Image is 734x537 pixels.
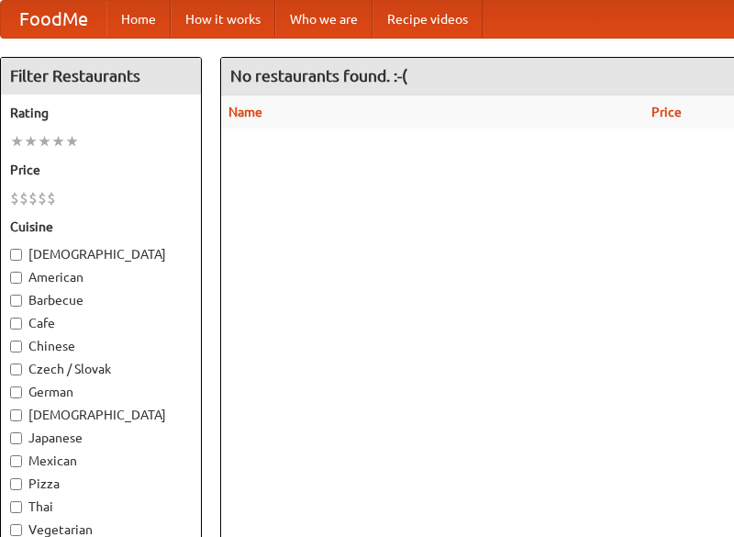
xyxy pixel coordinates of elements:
a: Price [651,105,682,119]
a: FoodMe [1,1,106,38]
label: Pizza [10,475,192,493]
a: Who we are [275,1,373,38]
li: $ [47,188,56,208]
li: $ [19,188,28,208]
li: ★ [51,131,65,151]
label: German [10,383,192,401]
input: German [10,386,22,398]
h4: Filter Restaurants [1,58,201,95]
input: [DEMOGRAPHIC_DATA] [10,249,22,261]
h5: Price [10,161,192,179]
li: $ [10,188,19,208]
input: Chinese [10,341,22,352]
input: Pizza [10,478,22,490]
input: American [10,272,22,284]
input: Japanese [10,432,22,444]
input: Mexican [10,455,22,467]
input: [DEMOGRAPHIC_DATA] [10,409,22,421]
input: Barbecue [10,295,22,307]
input: Thai [10,501,22,513]
input: Cafe [10,318,22,330]
label: [DEMOGRAPHIC_DATA] [10,245,192,263]
a: Name [228,105,262,119]
li: ★ [10,131,24,151]
label: Japanese [10,429,192,447]
label: [DEMOGRAPHIC_DATA] [10,406,192,424]
input: Czech / Slovak [10,364,22,375]
h5: Rating [10,104,192,122]
label: Thai [10,498,192,516]
label: Chinese [10,337,192,355]
li: ★ [65,131,79,151]
li: $ [38,188,47,208]
a: Recipe videos [373,1,483,38]
label: American [10,268,192,286]
a: Home [106,1,171,38]
li: ★ [24,131,38,151]
label: Czech / Slovak [10,360,192,378]
label: Mexican [10,452,192,470]
li: ★ [38,131,51,151]
a: How it works [171,1,275,38]
label: Barbecue [10,291,192,309]
li: $ [28,188,38,208]
h5: Cuisine [10,218,192,236]
label: Cafe [10,314,192,332]
ng-pluralize: No restaurants found. :-( [230,67,407,84]
input: Vegetarian [10,524,22,536]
